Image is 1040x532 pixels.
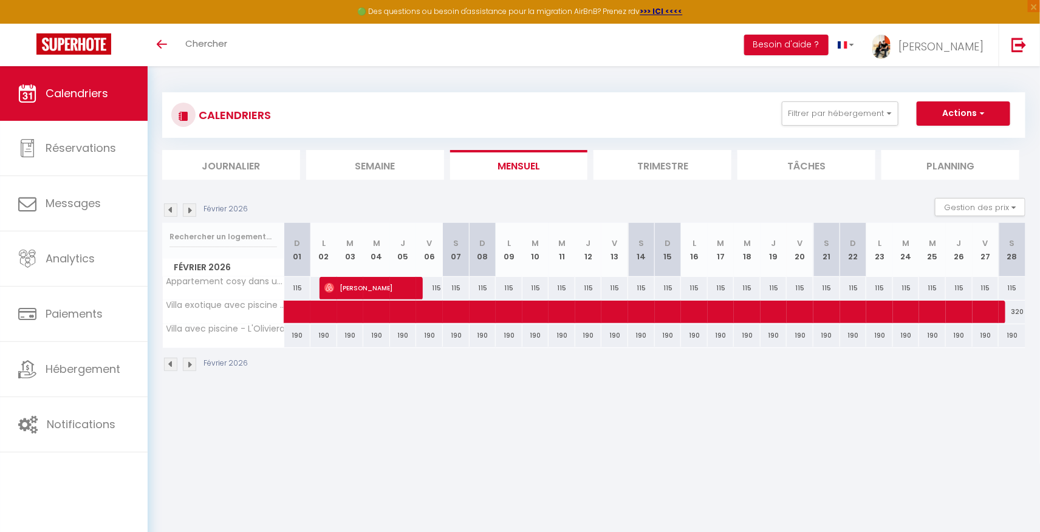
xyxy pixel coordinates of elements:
li: Mensuel [450,150,588,180]
th: 21 [813,223,840,277]
div: 190 [363,324,390,347]
div: 115 [284,277,311,299]
div: 190 [496,324,522,347]
th: 19 [761,223,787,277]
h3: CALENDRIERS [196,101,271,129]
th: 17 [708,223,734,277]
abbr: L [693,237,696,249]
abbr: V [983,237,988,249]
th: 20 [787,223,813,277]
abbr: S [638,237,644,249]
div: 190 [337,324,364,347]
img: ... [872,35,891,59]
div: 115 [496,277,522,299]
strong: >>> ICI <<<< [640,6,683,16]
span: [PERSON_NAME] [324,276,414,299]
div: 115 [761,277,787,299]
a: Chercher [176,24,236,66]
img: logout [1011,37,1027,52]
img: Super Booking [36,33,111,55]
div: 115 [549,277,575,299]
div: 115 [708,277,734,299]
abbr: M [532,237,539,249]
abbr: M [717,237,725,249]
abbr: J [586,237,591,249]
abbr: V [612,237,618,249]
div: 190 [840,324,867,347]
th: 18 [734,223,761,277]
span: Paiements [46,306,103,321]
div: 115 [470,277,496,299]
th: 13 [601,223,628,277]
abbr: J [771,237,776,249]
div: 190 [681,324,708,347]
abbr: M [373,237,380,249]
th: 26 [946,223,973,277]
button: Filtrer par hébergement [782,101,898,126]
th: 15 [655,223,682,277]
li: Planning [881,150,1019,180]
div: 190 [946,324,973,347]
li: Semaine [306,150,444,180]
div: 115 [840,277,867,299]
div: 190 [866,324,893,347]
div: 190 [999,324,1025,347]
th: 22 [840,223,867,277]
button: Actions [917,101,1010,126]
div: 190 [390,324,417,347]
div: 115 [866,277,893,299]
th: 03 [337,223,364,277]
th: 04 [363,223,390,277]
abbr: M [929,237,936,249]
span: Réservations [46,140,116,155]
span: [PERSON_NAME] [898,39,984,54]
div: 115 [946,277,973,299]
th: 06 [416,223,443,277]
p: Février 2026 [204,358,248,369]
th: 09 [496,223,522,277]
div: 115 [601,277,628,299]
li: Journalier [162,150,300,180]
p: Février 2026 [204,203,248,215]
abbr: V [798,237,803,249]
abbr: L [507,237,511,249]
div: 190 [416,324,443,347]
span: Appartement cosy dans une ambiance jungle [165,277,286,286]
button: Besoin d'aide ? [744,35,829,55]
div: 190 [655,324,682,347]
abbr: S [453,237,459,249]
abbr: J [401,237,406,249]
span: Notifications [47,417,115,432]
abbr: S [824,237,829,249]
span: Villa exotique avec piscine - [PERSON_NAME] [165,301,286,310]
div: 190 [549,324,575,347]
li: Trimestre [594,150,731,180]
th: 08 [470,223,496,277]
div: 115 [416,277,443,299]
th: 07 [443,223,470,277]
th: 23 [866,223,893,277]
abbr: M [346,237,354,249]
span: Hébergement [46,361,120,377]
div: 190 [708,324,734,347]
span: Calendriers [46,86,108,101]
th: 28 [999,223,1025,277]
th: 05 [390,223,417,277]
th: 12 [575,223,602,277]
li: Tâches [737,150,875,180]
abbr: L [878,237,881,249]
th: 01 [284,223,311,277]
div: 190 [973,324,999,347]
span: Février 2026 [163,259,284,276]
th: 10 [522,223,549,277]
div: 190 [470,324,496,347]
div: 190 [522,324,549,347]
div: 115 [813,277,840,299]
div: 190 [813,324,840,347]
abbr: M [744,237,751,249]
div: 115 [655,277,682,299]
th: 14 [628,223,655,277]
abbr: V [427,237,433,249]
div: 115 [734,277,761,299]
abbr: D [479,237,485,249]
